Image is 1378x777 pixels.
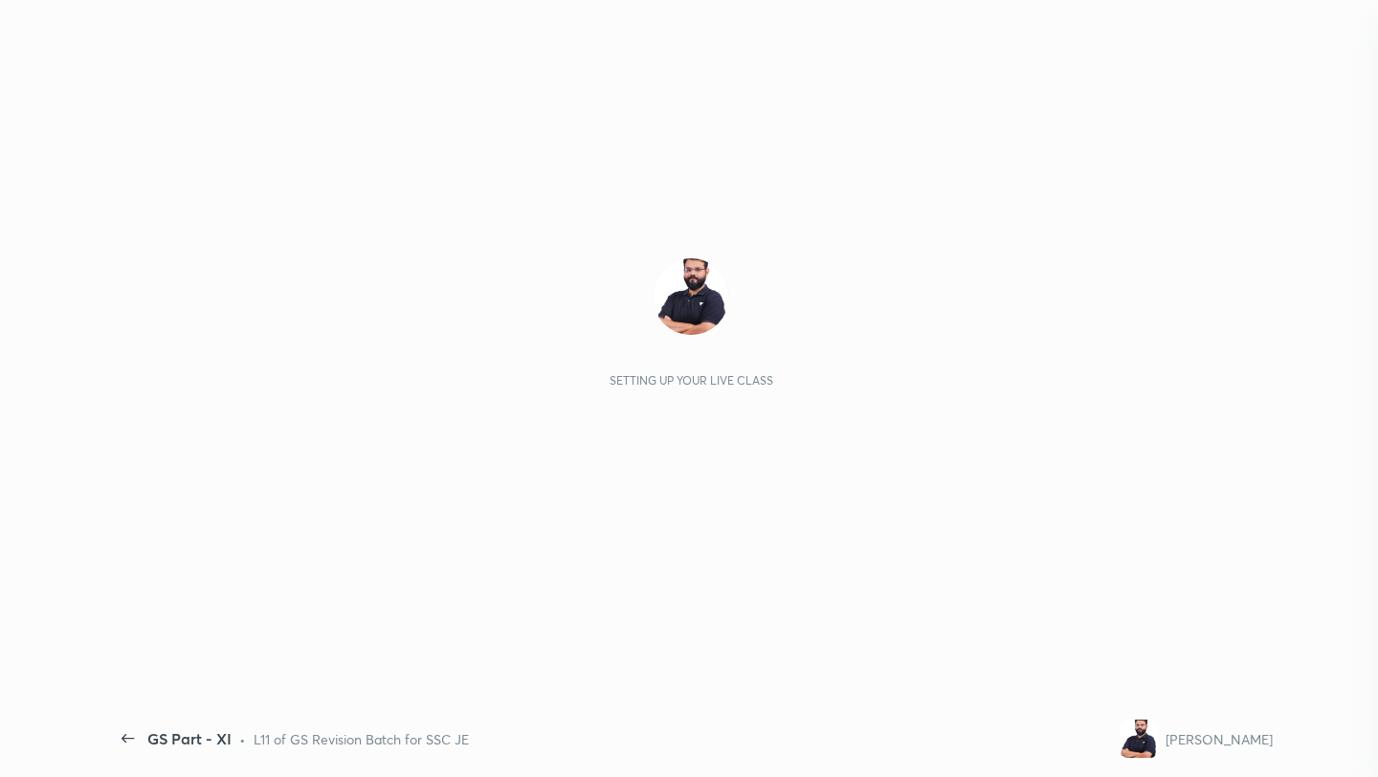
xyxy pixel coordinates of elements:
[147,727,232,750] div: GS Part - XI
[610,373,773,388] div: Setting up your live class
[1120,720,1158,758] img: 2e1776e2a17a458f8f2ae63657c11f57.jpg
[653,258,729,335] img: 2e1776e2a17a458f8f2ae63657c11f57.jpg
[254,729,469,749] div: L11 of GS Revision Batch for SSC JE
[1166,729,1273,749] div: [PERSON_NAME]
[239,729,246,749] div: •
